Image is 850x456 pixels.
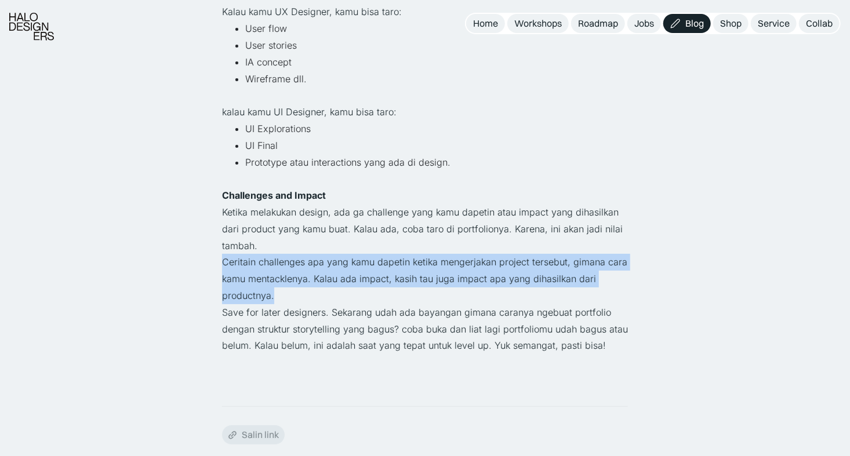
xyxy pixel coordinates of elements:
[222,170,628,187] p: ‍
[245,71,628,87] li: Wireframe dll.
[473,17,498,30] div: Home
[245,137,628,154] li: UI Final
[245,121,628,137] li: UI Explorations
[713,14,749,33] a: Shop
[245,20,628,37] li: User flow
[222,189,326,201] strong: Challenges and Impact
[222,3,628,20] p: Kalau kamu UX Designer, kamu bisa taro:
[222,304,628,354] p: Save for later designers. Sekarang udah ada bayangan gimana caranya ngebuat portfolio dengan stru...
[222,204,628,254] p: Ketika melakukan design, ada ga challenge yang kamu dapetin atau impact yang dihasilkan dari prod...
[627,14,661,33] a: Jobs
[758,17,790,30] div: Service
[222,371,628,388] p: ‍
[685,17,704,30] div: Blog
[571,14,625,33] a: Roadmap
[222,87,628,104] p: ‍
[578,17,618,30] div: Roadmap
[751,14,797,33] a: Service
[514,17,562,30] div: Workshops
[242,429,279,441] div: Salin link
[245,37,628,54] li: User stories
[466,14,505,33] a: Home
[806,17,833,30] div: Collab
[799,14,840,33] a: Collab
[222,354,628,371] p: ‍
[507,14,569,33] a: Workshops
[663,14,711,33] a: Blog
[222,254,628,304] p: Ceritain challenges apa yang kamu dapetin ketika mengerjakan project tersebut, gimana cara kamu m...
[245,154,628,171] li: Prototype atau interactions yang ada di design.
[245,54,628,71] li: IA concept
[222,104,628,121] p: kalau kamu UI Designer, kamu bisa taro:
[720,17,742,30] div: Shop
[634,17,654,30] div: Jobs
